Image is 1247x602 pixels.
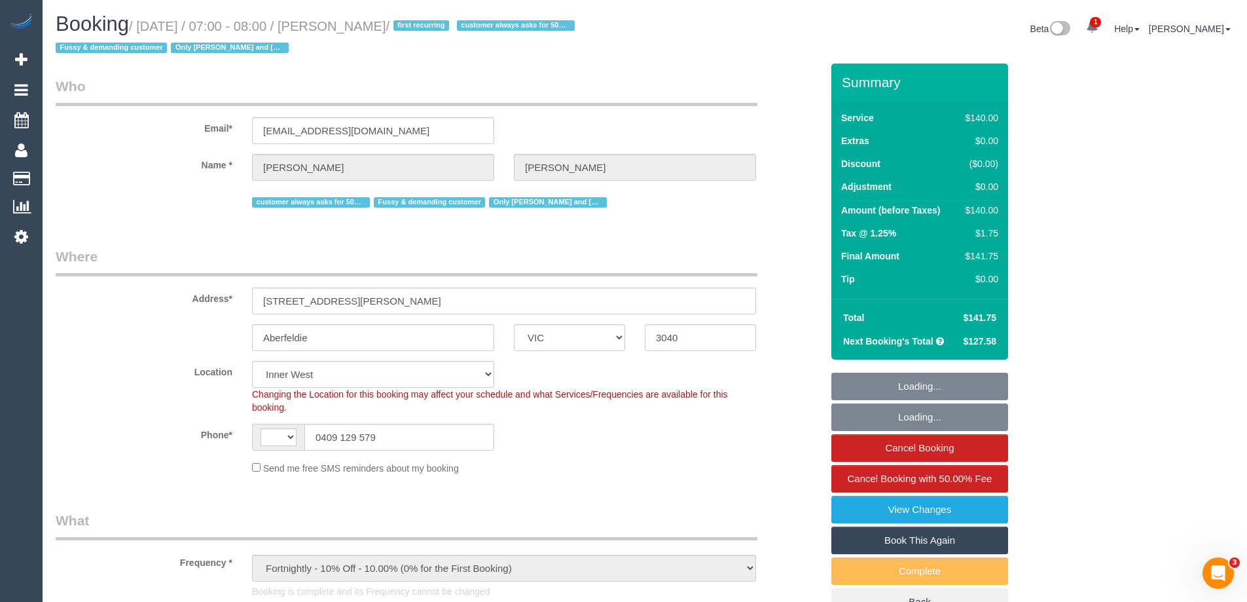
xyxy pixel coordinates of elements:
[46,424,242,442] label: Phone*
[831,496,1008,523] a: View Changes
[1114,24,1140,34] a: Help
[960,250,998,263] div: $141.75
[252,324,494,351] input: Suburb*
[841,273,855,286] label: Tip
[1030,24,1071,34] a: Beta
[848,473,992,484] span: Cancel Booking with 50.00% Fee
[963,336,996,347] span: $127.58
[252,389,728,413] span: Changing the Location for this booking may affect your schedule and what Services/Frequencies are...
[1079,13,1105,42] a: 1
[514,154,756,181] input: Last Name*
[841,134,869,147] label: Extras
[252,197,370,208] span: customer always asks for 50% discounts for complaints
[252,117,494,144] input: Email*
[841,204,940,217] label: Amount (before Taxes)
[831,465,1008,493] a: Cancel Booking with 50.00% Fee
[56,19,579,56] small: / [DATE] / 07:00 - 08:00 / [PERSON_NAME]
[831,434,1008,462] a: Cancel Booking
[46,154,242,172] label: Name *
[56,12,129,35] span: Booking
[841,111,874,124] label: Service
[263,463,459,474] span: Send me free SMS reminders about my booking
[393,20,449,31] span: first recurring
[960,180,998,193] div: $0.00
[843,312,864,323] strong: Total
[1049,21,1070,38] img: New interface
[56,77,757,106] legend: Who
[963,312,996,323] span: $141.75
[489,197,607,208] span: Only [PERSON_NAME] and [PERSON_NAME]
[1149,24,1231,34] a: [PERSON_NAME]
[960,111,998,124] div: $140.00
[252,585,756,598] p: Booking is complete and its Frequency cannot be changed
[960,204,998,217] div: $140.00
[960,273,998,286] div: $0.00
[831,527,1008,554] a: Book This Again
[46,552,242,569] label: Frequency *
[843,336,933,347] strong: Next Booking's Total
[842,75,1002,90] h3: Summary
[841,180,892,193] label: Adjustment
[304,424,494,451] input: Phone*
[171,43,289,53] span: Only [PERSON_NAME] and [PERSON_NAME]
[56,511,757,540] legend: What
[960,157,998,170] div: ($0.00)
[8,13,34,31] img: Automaid Logo
[841,157,880,170] label: Discount
[457,20,575,31] span: customer always asks for 50% discounts for complaints
[841,250,899,263] label: Final Amount
[46,117,242,135] label: Email*
[960,134,998,147] div: $0.00
[1202,557,1234,589] iframe: Intercom live chat
[645,324,756,351] input: Post Code*
[46,361,242,379] label: Location
[960,227,998,240] div: $1.75
[1229,557,1240,568] span: 3
[374,197,485,208] span: Fussy & demanding customer
[841,227,896,240] label: Tax @ 1.25%
[46,288,242,305] label: Address*
[56,43,167,53] span: Fussy & demanding customer
[1090,17,1101,28] span: 1
[56,247,757,276] legend: Where
[252,154,494,181] input: First Name*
